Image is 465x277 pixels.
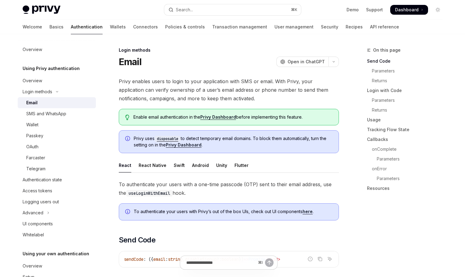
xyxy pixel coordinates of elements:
[274,20,314,34] a: User management
[347,7,359,13] a: Demo
[23,6,60,14] img: light logo
[367,66,448,76] a: Parameters
[18,163,96,174] a: Telegram
[18,86,96,97] button: Toggle Login methods section
[18,196,96,207] a: Logging users out
[367,154,448,164] a: Parameters
[18,108,96,119] a: SMS and WhatsApp
[23,187,52,194] div: Access tokens
[216,158,227,172] div: Unity
[367,183,448,193] a: Resources
[346,20,363,34] a: Recipes
[265,258,274,267] button: Send message
[125,115,129,120] svg: Tip
[23,220,53,227] div: UI components
[126,190,173,197] code: useLoginWithEmail
[154,136,181,141] a: disposable
[390,5,428,15] a: Dashboard
[26,132,43,139] div: Passkey
[18,130,96,141] a: Passkey
[18,119,96,130] a: Wallet
[119,47,339,53] div: Login methods
[366,7,383,13] a: Support
[23,20,42,34] a: Welcome
[321,20,338,34] a: Security
[18,44,96,55] a: Overview
[367,76,448,86] a: Returns
[119,158,131,172] div: React
[23,65,80,72] h5: Using Privy authentication
[23,176,62,183] div: Authentication state
[165,20,205,34] a: Policies & controls
[18,97,96,108] a: Email
[367,86,448,95] a: Login with Code
[367,164,448,174] a: onError
[200,114,236,120] a: Privy Dashboard
[23,209,43,216] div: Advanced
[49,20,64,34] a: Basics
[134,209,332,215] span: To authenticate your users with Privy’s out of the box UIs, check out UI components .
[119,180,339,197] span: To authenticate your users with a one-time passcode (OTP) sent to their email address, use the hook.
[125,209,131,215] svg: Info
[26,110,66,117] div: SMS and WhatsApp
[433,5,443,15] button: Toggle dark mode
[18,174,96,185] a: Authentication state
[186,256,256,269] input: Ask a question...
[288,59,325,65] span: Open in ChatGPT
[291,7,297,12] span: ⌘ K
[139,158,166,172] div: React Native
[367,56,448,66] a: Send Code
[370,20,399,34] a: API reference
[234,158,249,172] div: Flutter
[134,135,332,148] span: Privy uses to detect temporary email domains. To block them automatically, turn the setting on in...
[133,20,158,34] a: Connectors
[164,4,301,15] button: Open search
[26,154,45,161] div: Farcaster
[26,99,38,106] div: Email
[26,165,45,172] div: Telegram
[367,144,448,154] a: onComplete
[23,77,42,84] div: Overview
[23,250,89,257] h5: Using your own authentication
[23,46,42,53] div: Overview
[395,7,419,13] span: Dashboard
[18,207,96,218] button: Toggle Advanced section
[110,20,126,34] a: Wallets
[18,185,96,196] a: Access tokens
[119,56,141,67] h1: Email
[166,142,202,148] a: Privy Dashboard
[23,231,44,238] div: Whitelabel
[119,77,339,103] span: Privy enables users to login to your application with SMS or email. With Privy, your application ...
[367,174,448,183] a: Parameters
[367,135,448,144] a: Callbacks
[71,20,103,34] a: Authentication
[26,121,38,128] div: Wallet
[373,46,401,54] span: On this page
[303,209,313,214] a: here
[125,136,131,142] svg: Info
[119,235,156,245] span: Send Code
[367,95,448,105] a: Parameters
[276,57,329,67] button: Open in ChatGPT
[174,158,185,172] div: Swift
[23,198,59,205] div: Logging users out
[18,229,96,240] a: Whitelabel
[23,262,42,270] div: Overview
[18,152,96,163] a: Farcaster
[18,141,96,152] a: OAuth
[18,218,96,229] a: UI components
[192,158,209,172] div: Android
[367,105,448,115] a: Returns
[133,114,332,120] span: Enable email authentication in the before implementing this feature.
[176,6,193,13] div: Search...
[23,88,52,95] div: Login methods
[18,260,96,271] a: Overview
[26,143,38,150] div: OAuth
[212,20,267,34] a: Transaction management
[154,136,181,142] code: disposable
[367,125,448,135] a: Tracking Flow State
[18,75,96,86] a: Overview
[367,115,448,125] a: Usage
